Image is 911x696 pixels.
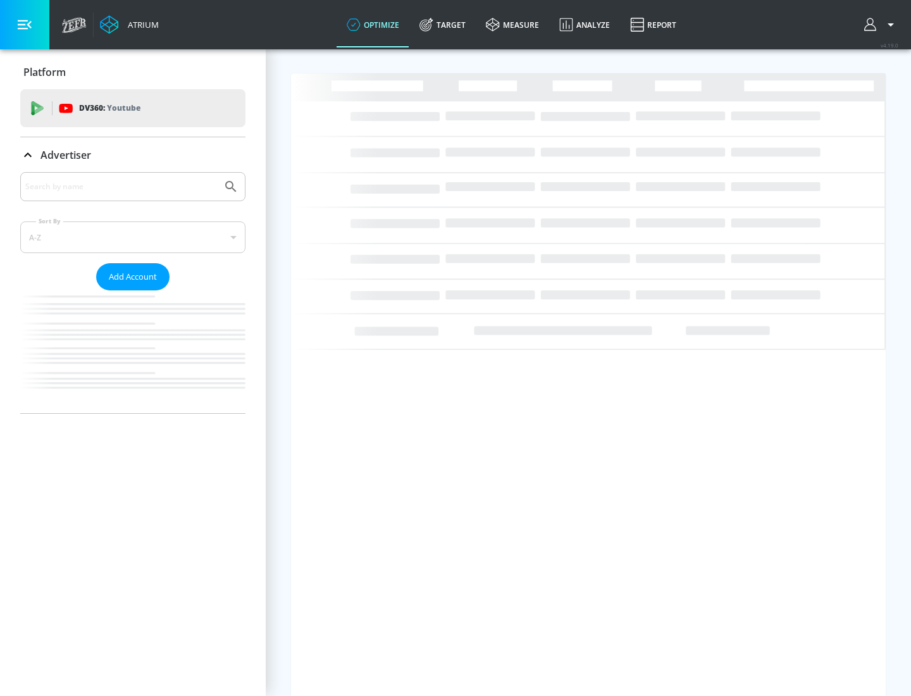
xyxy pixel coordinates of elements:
button: Add Account [96,263,170,290]
div: Platform [20,54,245,90]
div: Atrium [123,19,159,30]
p: Platform [23,65,66,79]
a: Target [409,2,476,47]
a: Analyze [549,2,620,47]
label: Sort By [36,217,63,225]
span: Add Account [109,270,157,284]
a: optimize [337,2,409,47]
div: DV360: Youtube [20,89,245,127]
div: Advertiser [20,137,245,173]
a: Report [620,2,686,47]
a: measure [476,2,549,47]
a: Atrium [100,15,159,34]
p: Advertiser [40,148,91,162]
nav: list of Advertiser [20,290,245,413]
span: v 4.19.0 [881,42,898,49]
p: DV360: [79,101,140,115]
div: A-Z [20,221,245,253]
div: Advertiser [20,172,245,413]
p: Youtube [107,101,140,115]
input: Search by name [25,178,217,195]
